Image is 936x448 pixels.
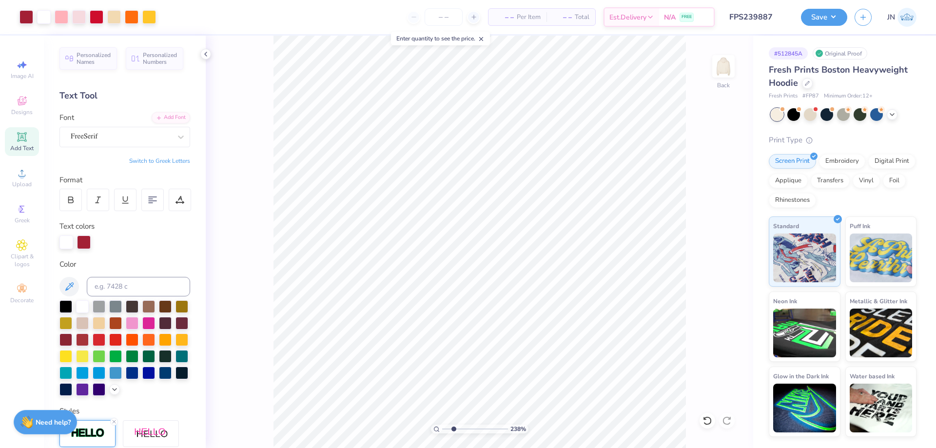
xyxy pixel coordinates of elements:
div: Styles [59,406,190,417]
div: Applique [769,174,808,188]
div: Digital Print [868,154,916,169]
span: Total [575,12,589,22]
span: Fresh Prints Boston Heavyweight Hoodie [769,64,908,89]
img: Standard [773,234,836,282]
input: – – [425,8,463,26]
div: Screen Print [769,154,816,169]
span: Neon Ink [773,296,797,306]
div: Color [59,259,190,270]
span: Decorate [10,296,34,304]
div: Original Proof [813,47,867,59]
span: Glow in the Dark Ink [773,371,829,381]
div: Enter quantity to see the price. [391,32,490,45]
span: JN [887,12,895,23]
label: Text colors [59,221,95,232]
div: Format [59,175,191,186]
span: Add Text [10,144,34,152]
img: Back [714,57,733,76]
div: Vinyl [853,174,880,188]
a: JN [887,8,916,27]
div: Transfers [811,174,850,188]
div: Print Type [769,135,916,146]
span: Image AI [11,72,34,80]
span: Minimum Order: 12 + [824,92,873,100]
label: Font [59,112,74,123]
span: Water based Ink [850,371,895,381]
input: Untitled Design [722,7,794,27]
span: Personalized Numbers [143,52,177,65]
span: – – [552,12,572,22]
span: N/A [664,12,676,22]
span: Metallic & Glitter Ink [850,296,907,306]
img: Jacky Noya [897,8,916,27]
input: e.g. 7428 c [87,277,190,296]
span: Per Item [517,12,541,22]
img: Metallic & Glitter Ink [850,309,913,357]
span: Upload [12,180,32,188]
span: – – [494,12,514,22]
button: Save [801,9,847,26]
img: Puff Ink [850,234,913,282]
span: Fresh Prints [769,92,798,100]
div: # 512845A [769,47,808,59]
span: Designs [11,108,33,116]
div: Add Font [152,112,190,123]
img: Stroke [71,428,105,439]
div: Text Tool [59,89,190,102]
span: # FP87 [802,92,819,100]
button: Switch to Greek Letters [129,157,190,165]
span: Standard [773,221,799,231]
img: Neon Ink [773,309,836,357]
div: Embroidery [819,154,865,169]
img: Shadow [134,428,168,440]
span: Puff Ink [850,221,870,231]
span: 238 % [510,425,526,433]
span: FREE [682,14,692,20]
span: Personalized Names [77,52,111,65]
img: Glow in the Dark Ink [773,384,836,432]
span: Clipart & logos [5,253,39,268]
div: Foil [883,174,906,188]
div: Rhinestones [769,193,816,208]
img: Water based Ink [850,384,913,432]
div: Back [717,81,730,90]
span: Est. Delivery [609,12,646,22]
span: Greek [15,216,30,224]
strong: Need help? [36,418,71,427]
